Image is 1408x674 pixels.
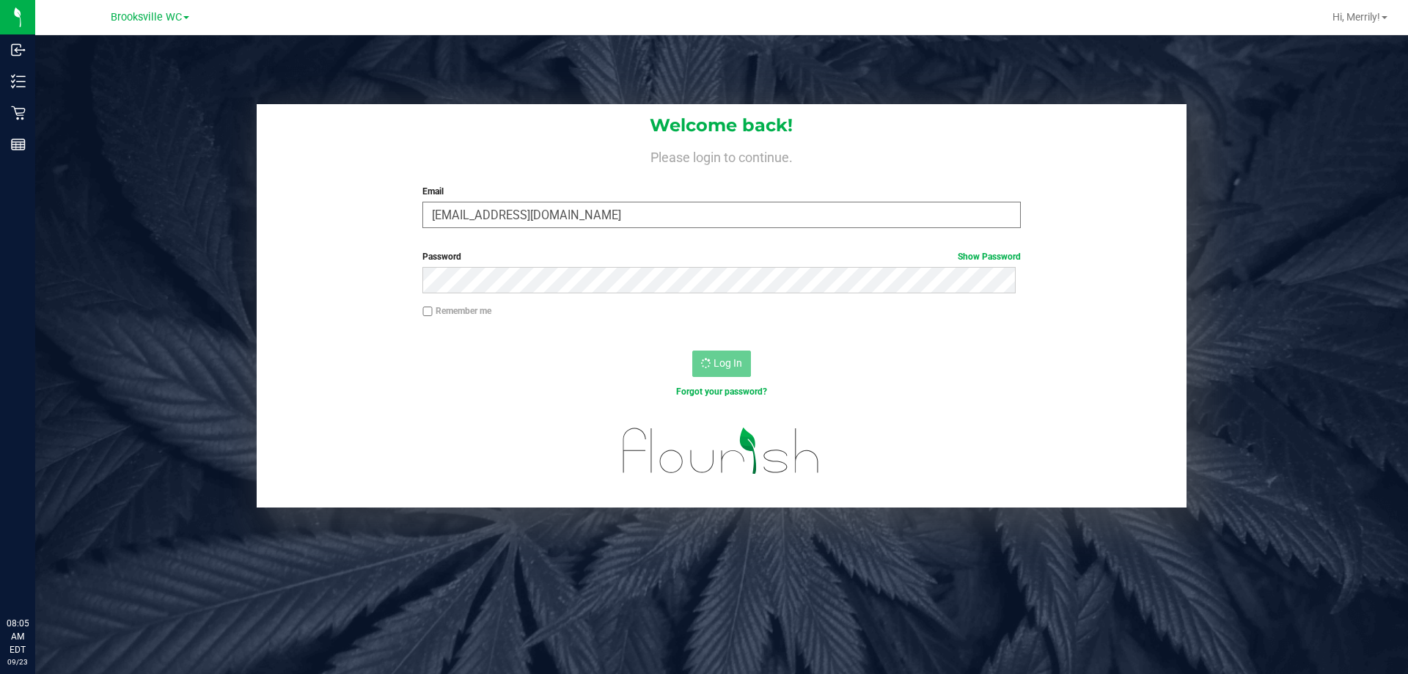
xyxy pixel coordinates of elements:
[1332,11,1380,23] span: Hi, Merrily!
[7,617,29,656] p: 08:05 AM EDT
[422,307,433,317] input: Remember me
[676,387,767,397] a: Forgot your password?
[257,116,1187,135] h1: Welcome back!
[958,252,1021,262] a: Show Password
[692,351,751,377] button: Log In
[605,414,837,488] img: flourish_logo.svg
[422,252,461,262] span: Password
[11,106,26,120] inline-svg: Retail
[11,74,26,89] inline-svg: Inventory
[257,147,1187,164] h4: Please login to continue.
[714,357,742,369] span: Log In
[111,11,182,23] span: Brooksville WC
[11,43,26,57] inline-svg: Inbound
[7,656,29,667] p: 09/23
[422,304,491,318] label: Remember me
[422,185,1020,198] label: Email
[11,137,26,152] inline-svg: Reports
